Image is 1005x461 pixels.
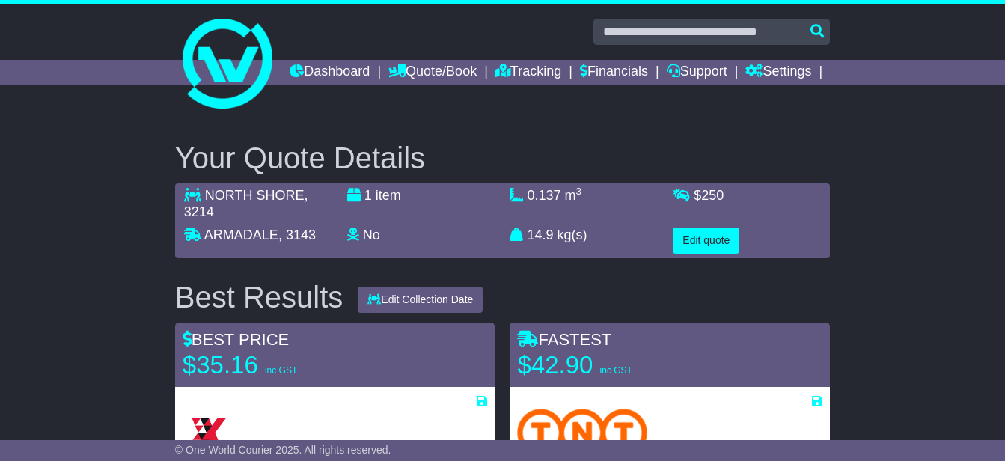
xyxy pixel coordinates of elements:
[667,60,727,85] a: Support
[576,186,582,197] sup: 3
[364,188,372,203] span: 1
[168,281,351,314] div: Best Results
[600,365,632,376] span: inc GST
[745,60,811,85] a: Settings
[517,330,611,349] span: FASTEST
[558,228,587,242] span: kg(s)
[517,350,704,380] p: $42.90
[358,287,483,313] button: Edit Collection Date
[204,228,278,242] span: ARMADALE
[183,330,289,349] span: BEST PRICE
[528,188,561,203] span: 0.137
[183,409,230,457] img: Border Express: Express Parcel Service
[517,409,647,457] img: TNT Domestic: Road Express
[183,350,370,380] p: $35.16
[565,188,582,203] span: m
[694,188,724,203] span: $
[175,444,391,456] span: © One World Courier 2025. All rights reserved.
[388,60,477,85] a: Quote/Book
[175,141,830,174] h2: Your Quote Details
[205,188,305,203] span: NORTH SHORE
[265,365,297,376] span: inc GST
[376,188,401,203] span: item
[528,228,554,242] span: 14.9
[673,228,739,254] button: Edit quote
[184,188,308,219] span: , 3214
[495,60,561,85] a: Tracking
[290,60,370,85] a: Dashboard
[701,188,724,203] span: 250
[278,228,316,242] span: , 3143
[580,60,648,85] a: Financials
[363,228,380,242] span: No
